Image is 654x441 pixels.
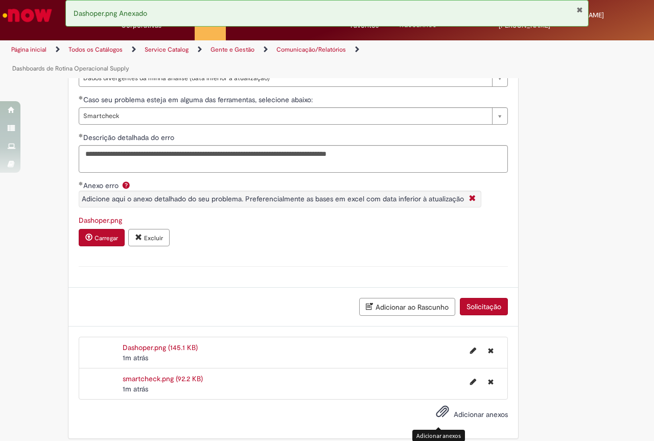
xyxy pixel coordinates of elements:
[83,95,315,104] span: Caso seu problema esteja em alguma das ferramentas, selecione abaixo:
[123,384,148,393] span: 1m atrás
[460,298,508,315] button: Solicitação
[79,229,125,246] button: Carregar anexo de Anexo erro Required
[12,64,129,73] a: Dashboards de Rotina Operacional Supply
[79,96,83,100] span: Obrigatório Preenchido
[128,229,170,246] button: Excluir anexo Dashoper.png
[74,9,147,18] span: Dashoper.png Anexado
[83,133,176,142] span: Descrição detalhada do erro
[464,342,482,359] button: Editar nome de arquivo Dashoper.png
[68,45,123,54] a: Todos os Catálogos
[82,194,464,203] span: Adicione aqui o anexo detalhado do seu problema. Preferencialmente as bases em excel com data inf...
[482,342,500,359] button: Excluir Dashoper.png
[123,353,148,362] time: 29/09/2025 10:57:14
[433,402,452,426] button: Adicionar anexos
[1,5,54,26] img: ServiceNow
[120,181,132,189] span: Ajuda para Anexo erro
[464,374,482,390] button: Editar nome de arquivo smartcheck.png
[123,374,203,383] a: smartcheck.png (92.2 KB)
[79,133,83,137] span: Obrigatório Preenchido
[83,181,121,190] span: Anexo erro
[79,216,122,225] a: Download de Dashoper.png
[466,194,478,204] i: Fechar More information Por question_anexo_erro
[123,343,198,352] a: Dashoper.png (145.1 KB)
[79,145,508,173] textarea: Descrição detalhada do erro
[576,6,583,14] button: Fechar Notificação
[145,45,189,54] a: Service Catalog
[482,374,500,390] button: Excluir smartcheck.png
[144,234,163,242] small: Excluir
[454,410,508,419] span: Adicionar anexos
[83,70,487,86] span: Dados divergentes da minha análise (data inferior à atualização)
[123,384,148,393] time: 29/09/2025 10:57:04
[95,234,118,242] small: Carregar
[211,45,254,54] a: Gente e Gestão
[359,298,455,316] button: Adicionar ao Rascunho
[8,40,428,78] ul: Trilhas de página
[276,45,346,54] a: Comunicação/Relatórios
[79,181,83,185] span: Obrigatório Preenchido
[123,353,148,362] span: 1m atrás
[83,108,487,124] span: Smartcheck
[11,45,46,54] a: Página inicial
